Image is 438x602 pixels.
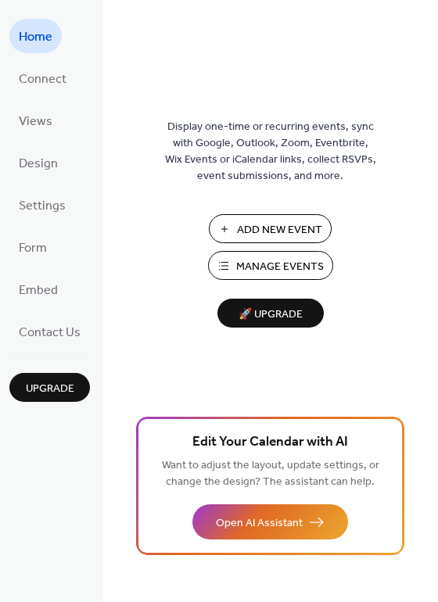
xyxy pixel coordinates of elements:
span: Design [19,152,58,177]
span: Add New Event [237,222,322,238]
span: Edit Your Calendar with AI [192,432,348,453]
span: Manage Events [236,259,324,275]
a: Home [9,19,62,53]
span: Form [19,236,47,261]
a: Connect [9,61,76,95]
span: 🚀 Upgrade [227,304,314,325]
button: Upgrade [9,373,90,402]
button: 🚀 Upgrade [217,299,324,328]
span: Settings [19,194,66,219]
button: Add New Event [209,214,332,243]
span: Connect [19,67,66,92]
span: Want to adjust the layout, update settings, or change the design? The assistant can help. [162,455,379,493]
span: Embed [19,278,58,303]
span: Open AI Assistant [216,515,303,532]
span: Views [19,109,52,134]
a: Form [9,230,56,264]
button: Manage Events [208,251,333,280]
a: Embed [9,272,67,306]
span: Home [19,25,52,50]
a: Settings [9,188,75,222]
button: Open AI Assistant [192,504,348,539]
span: Display one-time or recurring events, sync with Google, Outlook, Zoom, Eventbrite, Wix Events or ... [165,119,376,185]
a: Contact Us [9,314,90,349]
a: Views [9,103,62,138]
span: Contact Us [19,321,81,346]
span: Upgrade [26,381,74,397]
a: Design [9,145,67,180]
